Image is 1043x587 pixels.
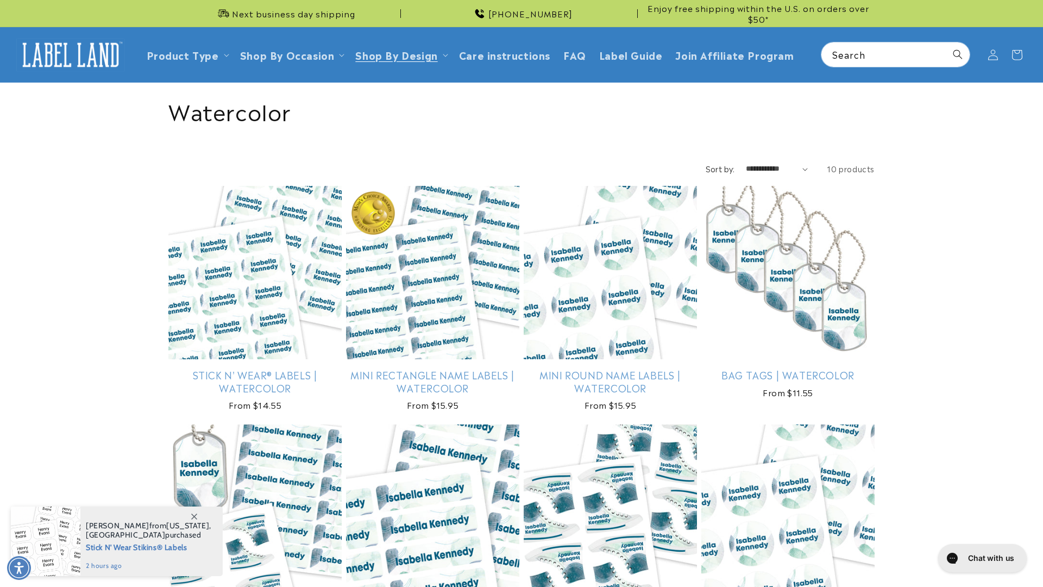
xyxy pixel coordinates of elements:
div: Accessibility Menu [7,556,31,580]
img: Label Land [16,38,125,72]
summary: Shop By Occasion [234,42,349,67]
a: Shop By Design [355,47,437,62]
a: Label Guide [593,42,669,67]
span: Label Guide [599,48,663,61]
span: FAQ [563,48,586,61]
span: [US_STATE] [166,521,209,530]
iframe: Gorgias live chat messenger [933,540,1032,576]
span: Next business day shipping [232,8,355,19]
h1: Watercolor [168,96,875,124]
a: Join Affiliate Program [669,42,800,67]
summary: Shop By Design [349,42,452,67]
a: Label Land [12,34,129,76]
a: Bag Tags | Watercolor [701,369,875,381]
a: Mini Rectangle Name Labels | Watercolor [346,369,519,394]
span: [PERSON_NAME] [86,521,149,530]
span: 10 products [827,163,875,174]
span: Join Affiliate Program [675,48,794,61]
span: Care instructions [459,48,550,61]
summary: Product Type [140,42,234,67]
label: Sort by: [706,163,735,174]
a: FAQ [557,42,593,67]
a: Stick N' Wear® Labels | Watercolor [168,369,342,394]
span: Enjoy free shipping within the U.S. on orders over $50* [642,3,875,24]
a: Mini Round Name Labels | Watercolor [524,369,697,394]
button: Search [946,42,970,66]
a: Product Type [147,47,219,62]
a: Care instructions [453,42,557,67]
span: [PHONE_NUMBER] [488,8,573,19]
span: [GEOGRAPHIC_DATA] [86,530,165,540]
span: Shop By Occasion [240,48,335,61]
span: from , purchased [86,521,211,540]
